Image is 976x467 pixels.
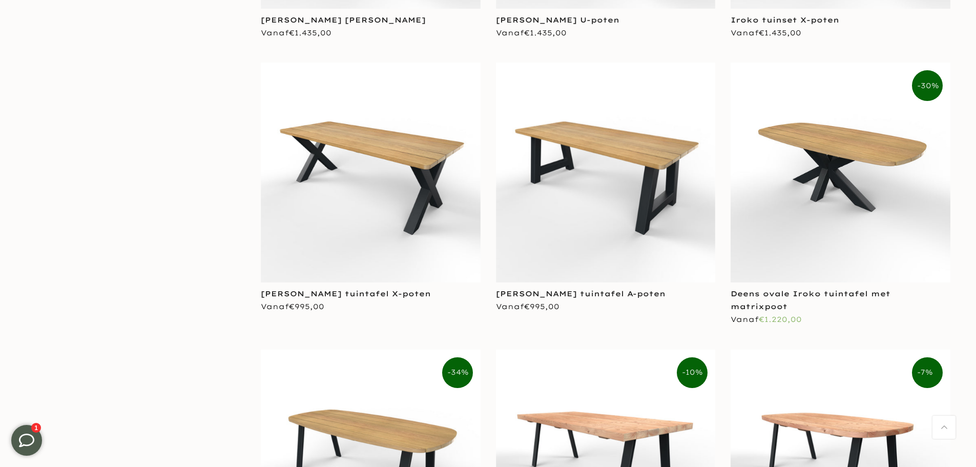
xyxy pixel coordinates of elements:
span: Vanaf [496,28,567,37]
span: €1.435,00 [524,28,567,37]
a: [PERSON_NAME] tuintafel A-poten [496,289,666,298]
iframe: toggle-frame [1,415,52,466]
span: Vanaf [731,28,801,37]
span: -30% [912,70,943,101]
span: €995,00 [289,302,324,311]
span: -7% [912,357,943,388]
span: -10% [677,357,708,388]
span: €995,00 [524,302,559,311]
a: Iroko tuinset X-poten [731,15,839,25]
a: [PERSON_NAME] tuintafel X-poten [261,289,431,298]
span: -34% [442,357,473,388]
span: €1.220,00 [759,315,802,324]
span: Vanaf [731,315,802,324]
img: Tuintafel rechthoek iroko hout stalen a-poten [496,63,716,282]
a: [PERSON_NAME] U-poten [496,15,619,25]
span: Vanaf [496,302,559,311]
a: [PERSON_NAME] [PERSON_NAME] [261,15,426,25]
span: €1.435,00 [759,28,801,37]
span: Vanaf [261,28,331,37]
img: Tuintafel rechthoek iroko hout stalen X-poten [261,63,481,282]
a: Terug naar boven [932,416,956,439]
span: Vanaf [261,302,324,311]
span: €1.435,00 [289,28,331,37]
a: Deens ovale Iroko tuintafel met matrixpoot [731,289,890,311]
